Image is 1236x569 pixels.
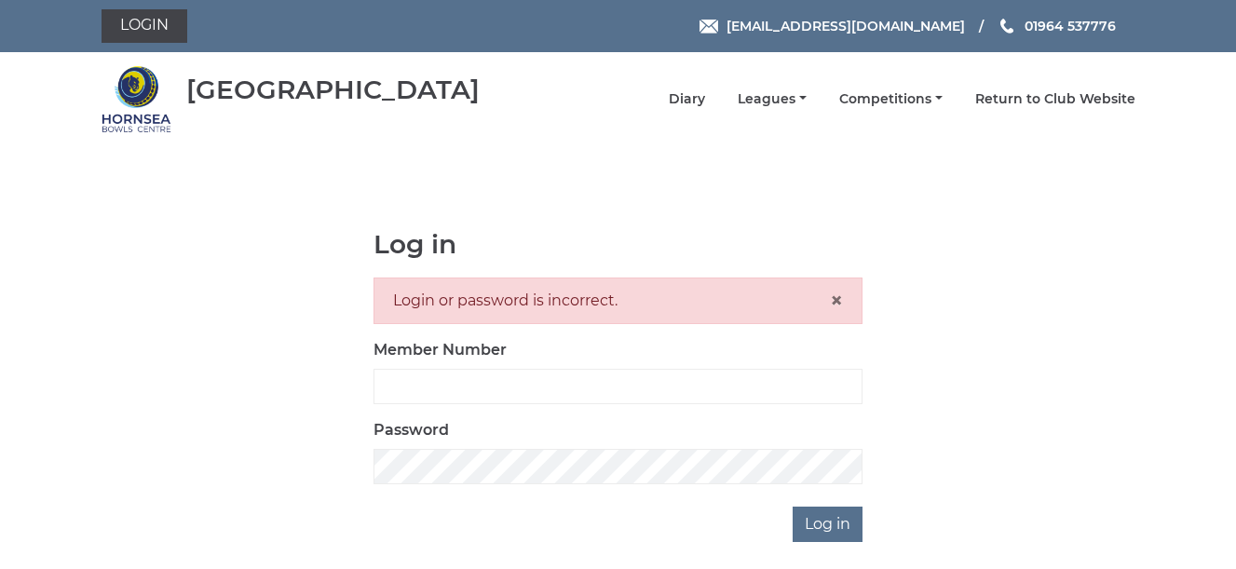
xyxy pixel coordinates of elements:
[727,18,965,34] span: [EMAIL_ADDRESS][DOMAIN_NAME]
[738,90,807,108] a: Leagues
[830,290,843,312] button: Close
[186,75,480,104] div: [GEOGRAPHIC_DATA]
[699,16,965,36] a: Email [EMAIL_ADDRESS][DOMAIN_NAME]
[374,278,862,324] div: Login or password is incorrect.
[839,90,943,108] a: Competitions
[102,64,171,134] img: Hornsea Bowls Centre
[975,90,1135,108] a: Return to Club Website
[699,20,718,34] img: Email
[1000,19,1013,34] img: Phone us
[998,16,1116,36] a: Phone us 01964 537776
[374,339,507,361] label: Member Number
[102,9,187,43] a: Login
[1025,18,1116,34] span: 01964 537776
[374,419,449,441] label: Password
[374,230,862,259] h1: Log in
[793,507,862,542] input: Log in
[830,287,843,314] span: ×
[669,90,705,108] a: Diary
